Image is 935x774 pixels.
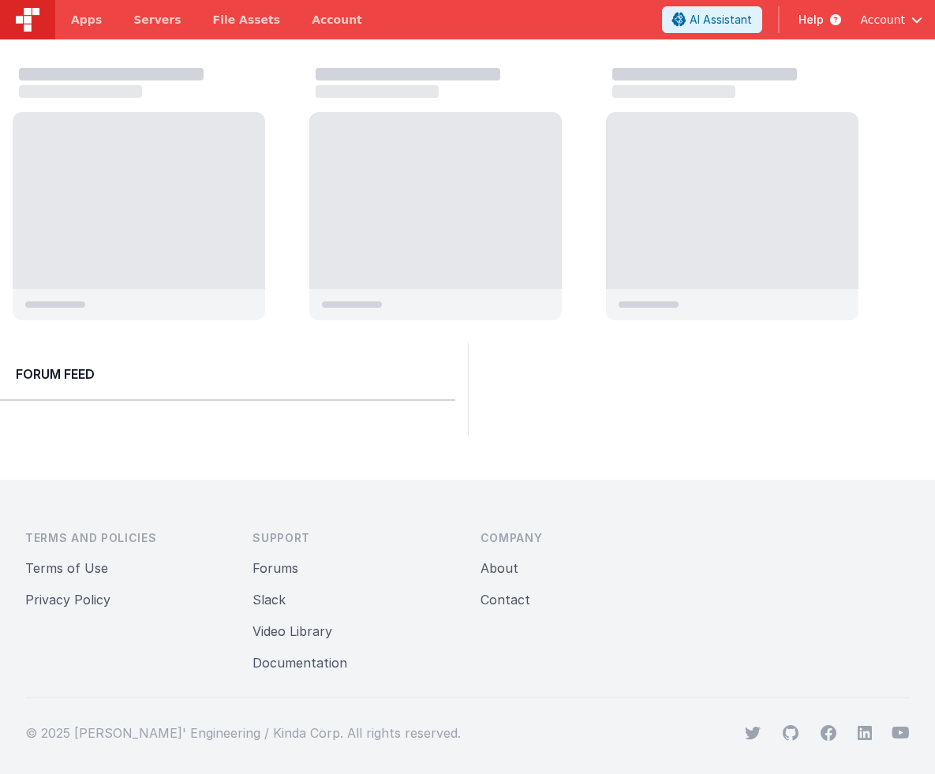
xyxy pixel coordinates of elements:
span: File Assets [213,12,281,28]
a: About [481,560,518,576]
span: Help [798,12,824,28]
button: Account [860,12,922,28]
p: © 2025 [PERSON_NAME]' Engineering / Kinda Corp. All rights reserved. [25,724,461,742]
h3: Company [481,530,683,546]
a: Privacy Policy [25,592,110,608]
a: Terms of Use [25,560,108,576]
h3: Support [252,530,454,546]
button: Forums [252,559,298,578]
button: AI Assistant [662,6,762,33]
button: Documentation [252,653,347,672]
a: Slack [252,592,286,608]
button: Slack [252,590,286,609]
h2: Forum Feed [16,365,439,383]
button: Contact [481,590,530,609]
button: About [481,559,518,578]
h3: Terms and Policies [25,530,227,546]
span: Apps [71,12,102,28]
span: Servers [133,12,181,28]
svg: viewBox="0 0 24 24" aria-hidden="true"> [857,725,873,741]
button: Video Library [252,622,332,641]
span: Account [860,12,905,28]
span: AI Assistant [690,12,752,28]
